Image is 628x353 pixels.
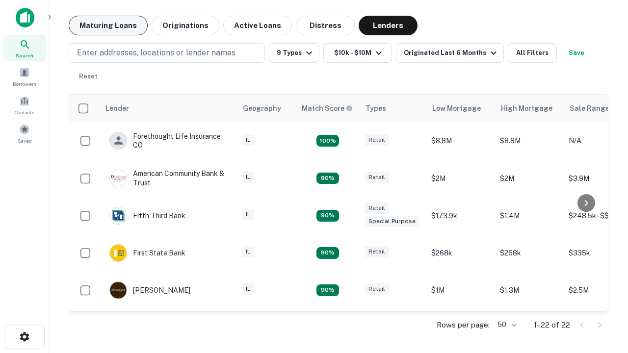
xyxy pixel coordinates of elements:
iframe: Chat Widget [579,243,628,290]
div: [PERSON_NAME] [109,281,190,299]
div: IL [242,283,255,295]
div: Retail [365,246,389,257]
img: picture [110,282,127,299]
div: Fifth Third Bank [109,207,185,225]
th: Lender [100,95,237,122]
td: $8.8M [495,122,564,159]
div: 50 [494,318,518,332]
th: Capitalize uses an advanced AI algorithm to match your search with the best lender. The match sco... [296,95,360,122]
button: Originations [152,16,219,35]
td: $268k [426,234,495,272]
td: $1.4M [495,197,564,234]
p: 1–22 of 22 [534,319,570,331]
a: Search [3,35,46,61]
td: $8.8M [426,122,495,159]
td: $1.3M [495,272,564,309]
td: $2M [426,159,495,197]
button: Originated Last 6 Months [396,43,504,63]
div: Retail [365,134,389,146]
th: High Mortgage [495,95,564,122]
div: Matching Properties: 2, hasApolloMatch: undefined [316,210,339,222]
p: Enter addresses, locations or lender names [77,47,235,59]
div: First State Bank [109,244,185,262]
div: Low Mortgage [432,102,481,114]
img: picture [110,207,127,224]
div: Originated Last 6 Months [404,47,499,59]
a: Saved [3,120,46,147]
th: Low Mortgage [426,95,495,122]
img: picture [110,170,127,187]
button: All Filters [508,43,557,63]
div: Retail [365,202,389,214]
div: IL [242,246,255,257]
td: $173.9k [426,197,495,234]
div: Sale Range [570,102,609,114]
button: Enter addresses, locations or lender names [69,43,265,63]
button: Maturing Loans [69,16,148,35]
span: Search [16,51,33,59]
td: $7M [495,309,564,346]
p: Rows per page: [437,319,490,331]
div: American Community Bank & Trust [109,169,227,187]
a: Borrowers [3,63,46,90]
div: IL [242,172,255,183]
td: $2.7M [426,309,495,346]
button: Save your search to get updates of matches that match your search criteria. [561,43,592,63]
td: $268k [495,234,564,272]
div: Geography [243,102,281,114]
button: Reset [73,67,104,86]
div: Types [366,102,386,114]
img: capitalize-icon.png [16,8,34,27]
div: Matching Properties: 2, hasApolloMatch: undefined [316,173,339,184]
div: Matching Properties: 2, hasApolloMatch: undefined [316,247,339,259]
img: picture [110,245,127,261]
a: Contacts [3,92,46,118]
div: Retail [365,283,389,295]
div: Retail [365,172,389,183]
span: Borrowers [13,80,36,88]
button: Lenders [359,16,418,35]
span: Contacts [15,108,34,116]
button: Distress [296,16,355,35]
div: Special Purpose [365,216,419,227]
button: Active Loans [223,16,292,35]
div: Lender [105,102,129,114]
td: $1M [426,272,495,309]
button: 9 Types [269,43,319,63]
h6: Match Score [302,103,351,114]
div: Matching Properties: 4, hasApolloMatch: undefined [316,135,339,147]
div: Matching Properties: 2, hasApolloMatch: undefined [316,284,339,296]
div: High Mortgage [501,102,552,114]
div: Capitalize uses an advanced AI algorithm to match your search with the best lender. The match sco... [302,103,353,114]
div: IL [242,209,255,220]
div: IL [242,134,255,146]
td: $2M [495,159,564,197]
span: Saved [18,137,32,145]
th: Geography [237,95,296,122]
button: $10k - $10M [323,43,392,63]
th: Types [360,95,426,122]
div: Forethought Life Insurance CO [109,132,227,150]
